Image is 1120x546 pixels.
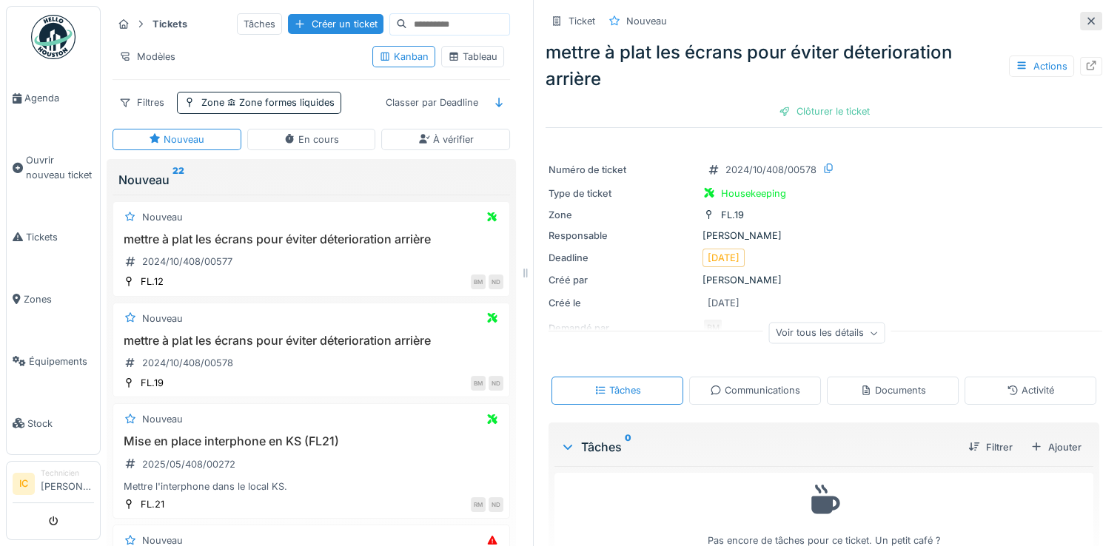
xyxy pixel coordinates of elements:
[594,383,641,397] div: Tâches
[569,14,595,28] div: Ticket
[142,356,233,370] div: 2024/10/408/00578
[24,91,94,105] span: Agenda
[147,17,193,31] strong: Tickets
[7,129,100,206] a: Ouvrir nouveau ticket
[769,323,885,344] div: Voir tous les détails
[379,50,429,64] div: Kanban
[7,206,100,268] a: Tickets
[201,95,335,109] div: Zone
[471,274,486,289] div: BM
[142,311,183,326] div: Nouveau
[549,208,697,222] div: Zone
[773,101,876,121] div: Clôturer le ticket
[7,392,100,454] a: Stock
[119,232,503,246] h3: mettre à plat les écrans pour éviter déterioration arrière
[549,186,697,200] div: Type de ticket
[418,132,474,146] div: À vérifier
[113,46,182,67] div: Modèles
[113,92,171,113] div: Filtres
[721,208,744,222] div: FL.19
[119,434,503,448] h3: Mise en place interphone en KS (FL21)
[626,14,667,28] div: Nouveau
[7,67,100,129] a: Agenda
[24,292,94,306] span: Zones
[142,255,232,269] div: 2024/10/408/00577
[119,479,503,493] div: Mettre l'interphone dans le local KS.
[471,376,486,391] div: BM
[708,251,740,265] div: [DATE]
[224,97,335,108] span: Zone formes liquides
[549,296,697,310] div: Créé le
[118,171,504,189] div: Nouveau
[172,171,184,189] sup: 22
[26,230,94,244] span: Tickets
[379,92,485,113] div: Classer par Deadline
[284,132,339,146] div: En cours
[489,497,503,512] div: ND
[549,229,697,243] div: Responsable
[237,13,282,35] div: Tâches
[549,251,697,265] div: Deadline
[7,268,100,330] a: Zones
[489,274,503,289] div: ND
[27,417,94,431] span: Stock
[721,186,786,200] div: Housekeeping
[141,497,164,511] div: FL.21
[149,132,204,146] div: Nouveau
[141,274,164,289] div: FL.12
[141,376,164,390] div: FL.19
[546,39,1102,92] div: mettre à plat les écrans pour éviter déterioration arrière
[1007,383,1054,397] div: Activité
[41,468,94,499] li: [PERSON_NAME]
[549,229,1099,243] div: [PERSON_NAME]
[26,153,94,181] span: Ouvrir nouveau ticket
[7,330,100,392] a: Équipements
[708,296,740,310] div: [DATE]
[448,50,497,64] div: Tableau
[489,376,503,391] div: ND
[725,163,816,177] div: 2024/10/408/00578
[142,457,235,471] div: 2025/05/408/00272
[710,383,800,397] div: Communications
[471,497,486,512] div: RM
[560,438,956,456] div: Tâches
[119,334,503,348] h3: mettre à plat les écrans pour éviter déterioration arrière
[142,210,183,224] div: Nouveau
[1025,437,1087,457] div: Ajouter
[31,15,76,59] img: Badge_color-CXgf-gQk.svg
[142,412,183,426] div: Nouveau
[549,273,1099,287] div: [PERSON_NAME]
[860,383,926,397] div: Documents
[1009,55,1074,77] div: Actions
[962,437,1019,457] div: Filtrer
[13,473,35,495] li: IC
[29,354,94,368] span: Équipements
[549,163,697,177] div: Numéro de ticket
[625,438,631,456] sup: 0
[41,468,94,479] div: Technicien
[13,468,94,503] a: IC Technicien[PERSON_NAME]
[288,14,383,34] div: Créer un ticket
[549,273,697,287] div: Créé par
